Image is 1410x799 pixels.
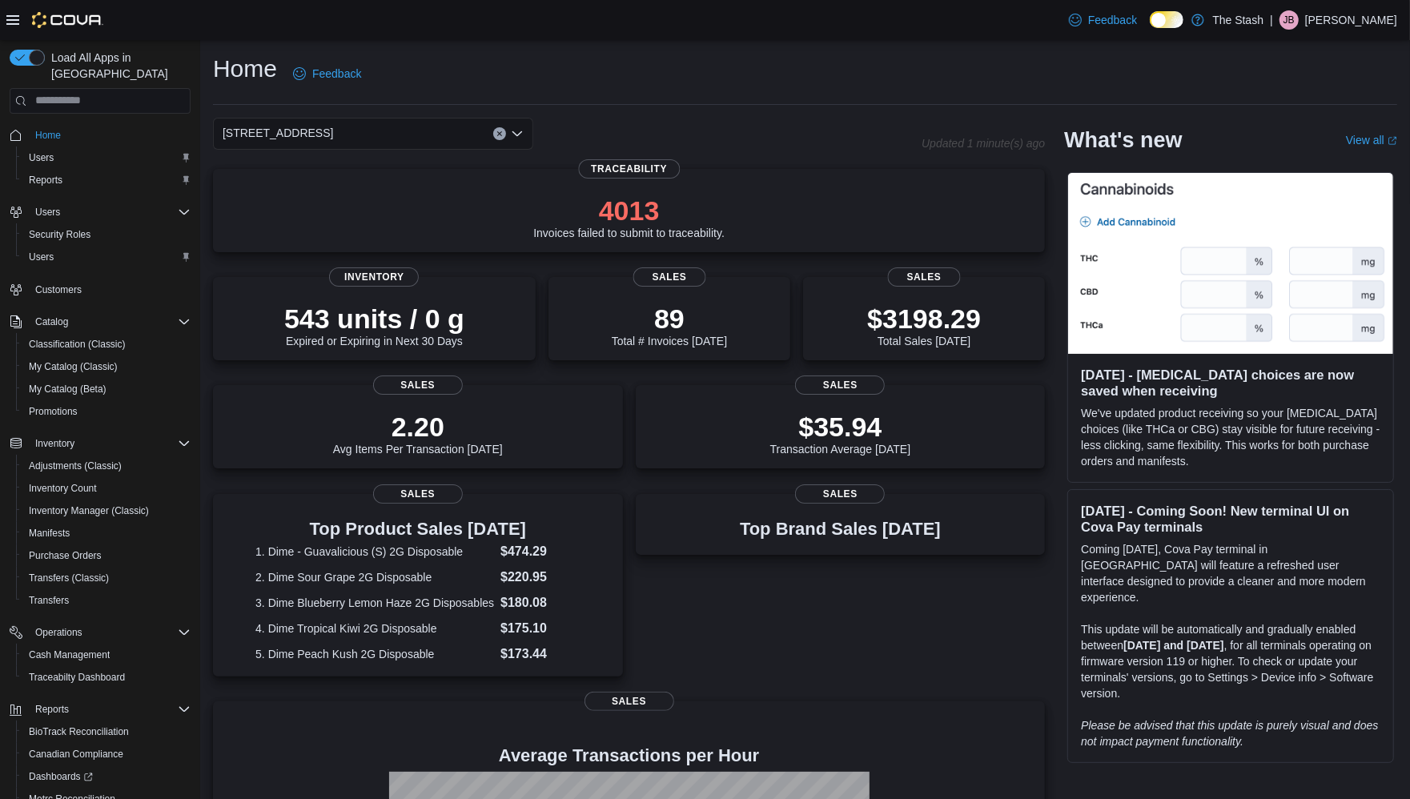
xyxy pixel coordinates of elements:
[22,171,191,190] span: Reports
[35,283,82,296] span: Customers
[16,378,197,400] button: My Catalog (Beta)
[29,174,62,187] span: Reports
[22,745,191,764] span: Canadian Compliance
[16,522,197,544] button: Manifests
[255,544,494,560] dt: 1. Dime - Guavalicious (S) 2G Disposable
[22,668,131,687] a: Traceabilty Dashboard
[255,595,494,611] dt: 3. Dime Blueberry Lemon Haze 2G Disposables
[3,123,197,147] button: Home
[1212,10,1263,30] p: The Stash
[22,479,103,498] a: Inventory Count
[16,169,197,191] button: Reports
[29,203,191,222] span: Users
[29,623,191,642] span: Operations
[1063,4,1143,36] a: Feedback
[16,544,197,567] button: Purchase Orders
[1283,10,1295,30] span: JB
[329,267,419,287] span: Inventory
[29,770,93,783] span: Dashboards
[22,247,191,267] span: Users
[35,703,69,716] span: Reports
[29,623,89,642] button: Operations
[740,520,941,539] h3: Top Brand Sales [DATE]
[511,127,524,140] button: Open list of options
[22,225,191,244] span: Security Roles
[22,767,191,786] span: Dashboards
[35,206,60,219] span: Users
[22,456,128,476] a: Adjustments (Classic)
[22,379,191,399] span: My Catalog (Beta)
[16,666,197,689] button: Traceabilty Dashboard
[29,203,66,222] button: Users
[16,644,197,666] button: Cash Management
[29,671,125,684] span: Traceabilty Dashboard
[493,127,506,140] button: Clear input
[35,437,74,450] span: Inventory
[29,648,110,661] span: Cash Management
[29,527,70,540] span: Manifests
[3,201,197,223] button: Users
[287,58,368,90] a: Feedback
[867,303,981,335] p: $3198.29
[29,594,69,607] span: Transfers
[29,549,102,562] span: Purchase Orders
[533,195,725,227] p: 4013
[922,137,1045,150] p: Updated 1 minute(s) ago
[29,126,67,145] a: Home
[22,402,191,421] span: Promotions
[22,402,84,421] a: Promotions
[16,477,197,500] button: Inventory Count
[888,267,961,287] span: Sales
[35,315,68,328] span: Catalog
[612,303,727,347] div: Total # Invoices [DATE]
[22,745,130,764] a: Canadian Compliance
[22,225,97,244] a: Security Roles
[22,722,191,741] span: BioTrack Reconciliation
[16,765,197,788] a: Dashboards
[22,148,191,167] span: Users
[612,303,727,335] p: 89
[16,246,197,268] button: Users
[22,524,76,543] a: Manifests
[633,267,706,287] span: Sales
[29,460,122,472] span: Adjustments (Classic)
[16,500,197,522] button: Inventory Manager (Classic)
[255,569,494,585] dt: 2. Dime Sour Grape 2G Disposable
[1081,541,1380,605] p: Coming [DATE], Cova Pay terminal in [GEOGRAPHIC_DATA] will feature a refreshed user interface des...
[333,411,503,443] p: 2.20
[1388,136,1397,146] svg: External link
[29,434,81,453] button: Inventory
[22,479,191,498] span: Inventory Count
[29,360,118,373] span: My Catalog (Classic)
[45,50,191,82] span: Load All Apps in [GEOGRAPHIC_DATA]
[1081,405,1380,469] p: We've updated product receiving so your [MEDICAL_DATA] choices (like THCa or CBG) stay visible fo...
[29,279,191,299] span: Customers
[284,303,464,335] p: 543 units / 0 g
[29,383,106,395] span: My Catalog (Beta)
[1305,10,1397,30] p: [PERSON_NAME]
[29,312,191,331] span: Catalog
[22,767,99,786] a: Dashboards
[22,456,191,476] span: Adjustments (Classic)
[29,151,54,164] span: Users
[795,484,885,504] span: Sales
[22,524,191,543] span: Manifests
[333,411,503,456] div: Avg Items Per Transaction [DATE]
[29,504,149,517] span: Inventory Manager (Classic)
[1346,134,1397,147] a: View allExternal link
[500,568,580,587] dd: $220.95
[22,171,69,190] a: Reports
[578,159,680,179] span: Traceability
[584,692,674,711] span: Sales
[22,335,132,354] a: Classification (Classic)
[16,400,197,423] button: Promotions
[22,357,191,376] span: My Catalog (Classic)
[29,125,191,145] span: Home
[1081,367,1380,399] h3: [DATE] - [MEDICAL_DATA] choices are now saved when receiving
[29,434,191,453] span: Inventory
[284,303,464,347] div: Expired or Expiring in Next 30 Days
[223,123,333,143] span: [STREET_ADDRESS]
[22,591,191,610] span: Transfers
[22,546,191,565] span: Purchase Orders
[500,542,580,561] dd: $474.29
